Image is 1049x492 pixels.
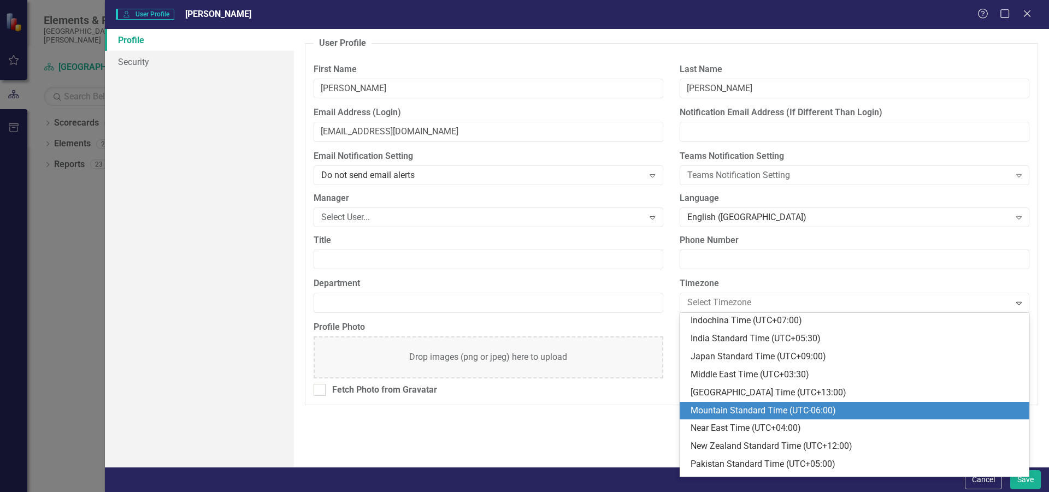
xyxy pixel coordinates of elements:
[691,387,1023,399] div: [GEOGRAPHIC_DATA] Time (UTC+13:00)
[691,351,1023,363] div: Japan Standard Time (UTC+09:00)
[680,150,1029,163] label: Teams Notification Setting
[314,150,663,163] label: Email Notification Setting
[314,192,663,205] label: Manager
[314,234,663,247] label: Title
[691,333,1023,345] div: India Standard Time (UTC+05:30)
[314,63,663,76] label: First Name
[332,384,437,396] div: Fetch Photo from Gravatar
[314,106,663,119] label: Email Address (Login)
[965,470,1002,489] button: Cancel
[1010,470,1041,489] button: Save
[680,192,1029,205] label: Language
[680,106,1029,119] label: Notification Email Address (If Different Than Login)
[691,458,1023,471] div: Pakistan Standard Time (UTC+05:00)
[691,476,1023,489] div: Phoenix Standard Time (UTC-06:00)
[691,405,1023,417] div: Mountain Standard Time (UTC-06:00)
[314,37,372,50] legend: User Profile
[680,277,1029,290] label: Timezone
[680,234,1029,247] label: Phone Number
[691,440,1023,453] div: New Zealand Standard Time (UTC+12:00)
[687,169,1010,182] div: Teams Notification Setting
[687,211,1010,223] div: English ([GEOGRAPHIC_DATA])
[321,211,644,223] div: Select User...
[314,321,663,334] label: Profile Photo
[314,277,663,290] label: Department
[409,351,567,364] div: Drop images (png or jpeg) here to upload
[680,63,1029,76] label: Last Name
[105,29,294,51] a: Profile
[116,9,174,20] span: User Profile
[691,369,1023,381] div: Middle East Time (UTC+03:30)
[691,422,1023,435] div: Near East Time (UTC+04:00)
[691,315,1023,327] div: Indochina Time (UTC+07:00)
[105,51,294,73] a: Security
[321,169,644,182] div: Do not send email alerts
[185,9,251,19] span: [PERSON_NAME]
